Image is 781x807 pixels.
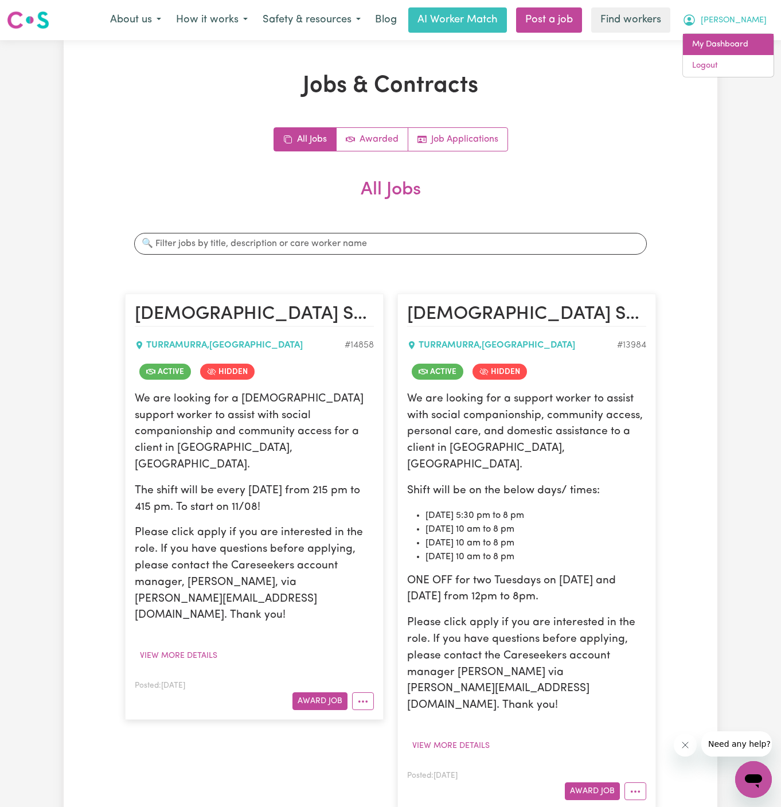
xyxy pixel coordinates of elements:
button: Award Job [565,782,620,800]
a: My Dashboard [683,34,774,56]
span: Posted: [DATE] [135,682,185,689]
iframe: Close message [674,734,697,757]
button: More options [624,782,646,800]
li: [DATE] 10 am to 8 pm [425,536,646,550]
li: [DATE] 5:30 pm to 8 pm [425,509,646,523]
li: [DATE] 10 am to 8 pm [425,550,646,564]
p: Please click apply if you are interested in the role. If you have questions before applying, plea... [135,525,374,624]
button: View more details [407,737,495,755]
p: Shift will be on the below days/ times: [407,483,646,500]
span: [PERSON_NAME] [701,14,767,27]
span: Job is hidden [200,364,255,380]
button: How it works [169,8,255,32]
a: All jobs [274,128,337,151]
button: More options [352,692,374,710]
p: We are looking for a [DEMOGRAPHIC_DATA] support worker to assist with social companionship and co... [135,391,374,474]
a: Logout [683,55,774,77]
h2: Female Support Worker Needed In Turramurra, NSW [407,303,646,326]
h2: Female Support Worker Needed In Turramurra, NSW [135,303,374,326]
button: About us [103,8,169,32]
button: My Account [675,8,774,32]
div: Job ID #13984 [617,338,646,352]
div: Job ID #14858 [345,338,374,352]
p: The shift will be every [DATE] from 215 pm to 415 pm. To start on 11/08! [135,483,374,516]
a: Find workers [591,7,670,33]
a: Careseekers logo [7,7,49,33]
img: Careseekers logo [7,10,49,30]
p: We are looking for a support worker to assist with social companionship, community access, person... [407,391,646,474]
span: Job is active [139,364,191,380]
div: My Account [682,33,774,77]
a: Post a job [516,7,582,33]
p: ONE OFF for two Tuesdays on [DATE] and [DATE] from 12pm to 8pm. [407,573,646,606]
iframe: Message from company [701,731,772,757]
div: TURRAMURRA , [GEOGRAPHIC_DATA] [135,338,345,352]
div: TURRAMURRA , [GEOGRAPHIC_DATA] [407,338,617,352]
span: Job is hidden [472,364,527,380]
span: Job is active [412,364,463,380]
h1: Jobs & Contracts [125,72,656,100]
li: [DATE] 10 am to 8 pm [425,523,646,536]
a: Job applications [408,128,507,151]
button: Safety & resources [255,8,368,32]
a: Active jobs [337,128,408,151]
button: View more details [135,647,222,665]
a: Blog [368,7,404,33]
iframe: Button to launch messaging window [735,761,772,798]
button: Award Job [292,692,347,710]
p: Please click apply if you are interested in the role. If you have questions before applying, plea... [407,615,646,714]
a: AI Worker Match [408,7,507,33]
input: 🔍 Filter jobs by title, description or care worker name [134,233,647,255]
h2: All Jobs [125,179,656,219]
span: Posted: [DATE] [407,772,458,779]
